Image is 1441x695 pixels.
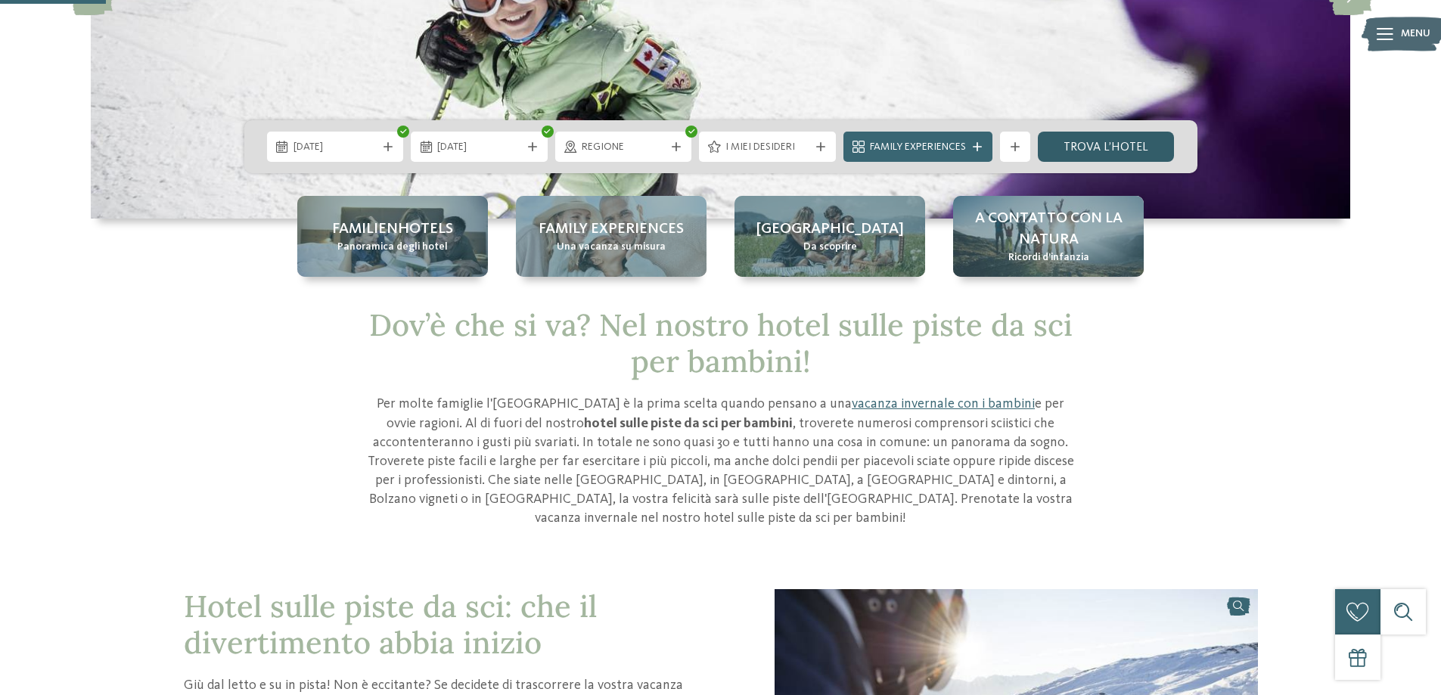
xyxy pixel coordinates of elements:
span: Ricordi d’infanzia [1008,250,1089,265]
p: Per molte famiglie l'[GEOGRAPHIC_DATA] è la prima scelta quando pensano a una e per ovvie ragioni... [362,395,1080,528]
span: Familienhotels [332,219,453,240]
a: Hotel sulle piste da sci per bambini: divertimento senza confini [GEOGRAPHIC_DATA] Da scoprire [734,196,925,277]
a: trova l’hotel [1038,132,1175,162]
span: Da scoprire [803,240,857,255]
a: Hotel sulle piste da sci per bambini: divertimento senza confini Familienhotels Panoramica degli ... [297,196,488,277]
span: [DATE] [293,140,377,155]
strong: hotel sulle piste da sci per bambini [584,417,793,430]
span: [GEOGRAPHIC_DATA] [756,219,904,240]
span: Dov’è che si va? Nel nostro hotel sulle piste da sci per bambini! [369,306,1073,380]
span: Family Experiences [870,140,966,155]
a: Hotel sulle piste da sci per bambini: divertimento senza confini A contatto con la natura Ricordi... [953,196,1144,277]
span: [DATE] [437,140,521,155]
span: Family experiences [539,219,684,240]
span: A contatto con la natura [968,208,1129,250]
span: Regione [582,140,666,155]
span: I miei desideri [725,140,809,155]
span: Una vacanza su misura [557,240,666,255]
span: Panoramica degli hotel [337,240,448,255]
span: Hotel sulle piste da sci: che il divertimento abbia inizio [184,587,597,662]
a: vacanza invernale con i bambini [852,397,1035,411]
a: Hotel sulle piste da sci per bambini: divertimento senza confini Family experiences Una vacanza s... [516,196,707,277]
